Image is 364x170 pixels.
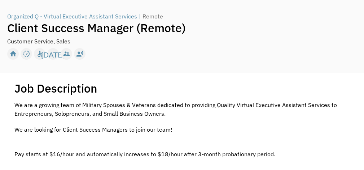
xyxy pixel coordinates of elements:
[7,12,165,21] a: Organized Q - Virtual Executive Assistant Services|Remote
[21,48,32,60] div: Self-paced workload
[61,48,72,60] div: On-site counseling / mentoring
[74,48,85,60] div: Sensitivity training for coworkers
[76,48,84,59] div: record_voice_over
[7,21,269,35] h1: Client Success Manager (Remote)
[41,48,65,59] div: [DATE]
[7,48,19,60] div: Option to work from home
[36,48,44,59] div: accessible
[7,12,137,21] div: Organized Q - Virtual Executive Assistant Services
[14,125,350,134] p: We are looking for Client Success Managers to join our team!
[14,141,350,158] p: ‍ Pay starts at $16/hour and automatically increases to $18/hour after 3-month probationary period.
[9,48,17,59] div: home
[23,48,30,59] div: slow_motion_video
[7,37,70,46] div: Customer Service, Sales
[139,12,141,21] div: |
[34,48,45,60] div: Worksite accessibility (i.e. ramp or elevator, modified restroom, ergonomic workstations)
[142,12,163,21] div: Remote
[63,48,70,59] div: supervisor_account
[14,81,97,95] h1: Job Description
[47,48,59,60] div: Adjusted work schedules
[14,101,350,118] p: We are a growing team of Military Spouses & Veterans dedicated to providing Quality Virtual Execu...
